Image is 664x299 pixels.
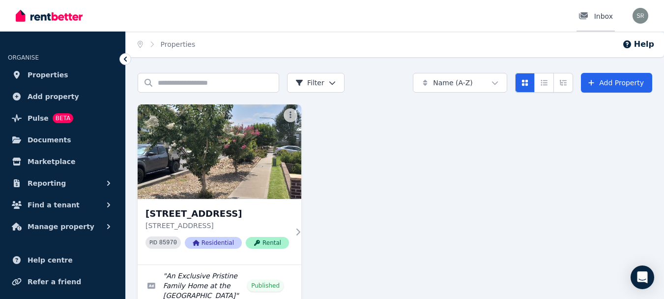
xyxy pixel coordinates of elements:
[28,221,94,233] span: Manage property
[295,78,324,88] span: Filter
[581,73,652,93] a: Add Property
[8,108,117,128] a: PulseBETA
[145,207,289,221] h3: [STREET_ADDRESS]
[28,276,81,288] span: Refer a friend
[138,104,301,265] a: 9 St Mirren Avenue, North Kellyville[STREET_ADDRESS][STREET_ADDRESS]PID 85970ResidentialRental
[8,195,117,215] button: Find a tenant
[126,32,207,57] nav: Breadcrumb
[53,113,73,123] span: BETA
[413,73,507,93] button: Name (A-Z)
[284,108,297,122] button: More options
[28,91,79,102] span: Add property
[28,156,75,167] span: Marketplace
[138,104,301,199] img: 9 St Mirren Avenue, North Kellyville
[578,11,613,21] div: Inbox
[16,8,83,23] img: RentBetter
[515,73,573,93] div: View options
[145,221,289,231] p: [STREET_ADDRESS]
[633,8,648,24] img: Schekar Raj
[8,152,117,171] a: Marketplace
[8,173,117,193] button: Reporting
[28,177,66,189] span: Reporting
[246,237,289,249] span: Rental
[8,87,117,106] a: Add property
[534,73,554,93] button: Compact list view
[28,199,80,211] span: Find a tenant
[8,217,117,236] button: Manage property
[8,250,117,270] a: Help centre
[28,69,68,81] span: Properties
[8,272,117,292] a: Refer a friend
[28,112,49,124] span: Pulse
[8,65,117,85] a: Properties
[161,40,196,48] a: Properties
[622,38,654,50] button: Help
[553,73,573,93] button: Expanded list view
[433,78,473,88] span: Name (A-Z)
[515,73,535,93] button: Card view
[149,240,157,245] small: PID
[185,237,242,249] span: Residential
[8,54,39,61] span: ORGANISE
[287,73,345,93] button: Filter
[8,130,117,150] a: Documents
[631,266,654,289] div: Open Intercom Messenger
[28,134,71,146] span: Documents
[28,254,73,266] span: Help centre
[159,239,177,246] code: 85970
